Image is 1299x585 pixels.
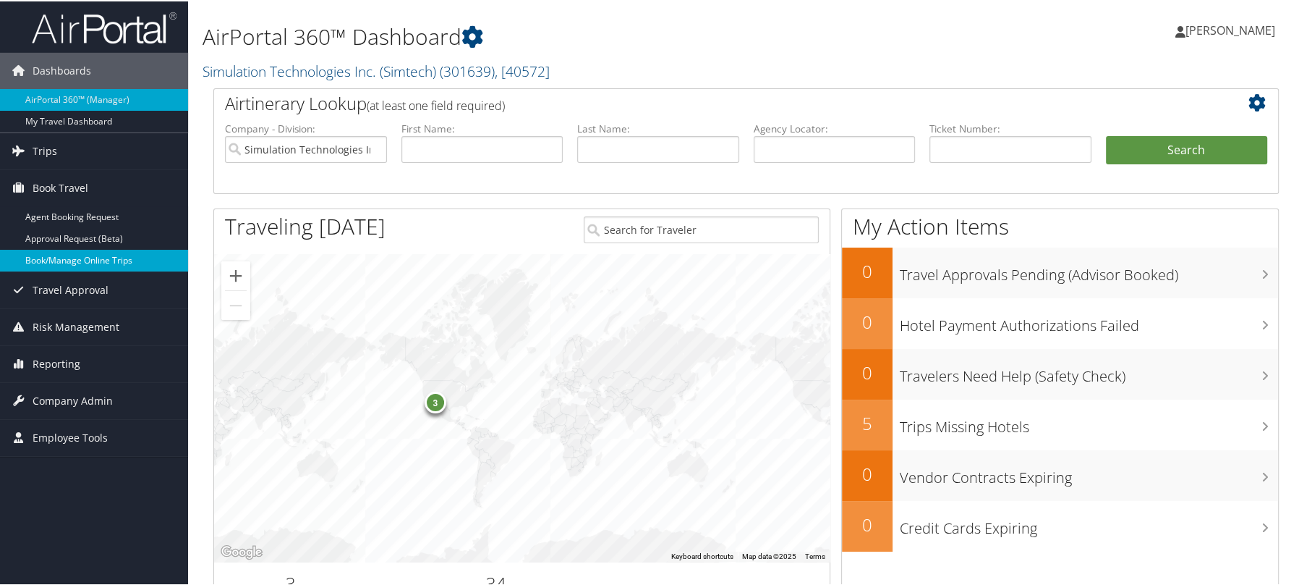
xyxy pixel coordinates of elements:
a: 0Credit Cards Expiring [842,500,1278,550]
span: (at least one field required) [367,96,505,112]
label: Ticket Number: [929,120,1091,135]
span: Travel Approval [33,271,108,307]
span: Trips [33,132,57,168]
h1: Traveling [DATE] [225,210,386,240]
a: Terms (opens in new tab) [805,551,825,559]
button: Keyboard shortcuts [671,550,733,560]
h2: Airtinerary Lookup [225,90,1178,114]
h3: Credit Cards Expiring [900,510,1278,537]
span: Dashboards [33,51,91,88]
a: 0Travelers Need Help (Safety Check) [842,348,1278,398]
button: Search [1106,135,1268,164]
span: , [ 40572 ] [495,60,550,80]
label: Agency Locator: [754,120,916,135]
label: Last Name: [577,120,739,135]
a: Open this area in Google Maps (opens a new window) [218,542,265,560]
h3: Travelers Need Help (Safety Check) [900,358,1278,385]
h1: My Action Items [842,210,1278,240]
a: 0Hotel Payment Authorizations Failed [842,297,1278,348]
h3: Travel Approvals Pending (Advisor Booked) [900,256,1278,284]
img: airportal-logo.png [32,9,176,43]
input: Search for Traveler [584,215,819,242]
a: 0Travel Approvals Pending (Advisor Booked) [842,246,1278,297]
h3: Hotel Payment Authorizations Failed [900,307,1278,334]
button: Zoom in [221,260,250,289]
h2: 0 [842,308,893,333]
div: 3 [425,390,446,411]
h2: 0 [842,359,893,384]
img: Google [218,542,265,560]
h2: 5 [842,410,893,434]
a: [PERSON_NAME] [1175,7,1290,51]
span: [PERSON_NAME] [1185,21,1275,37]
span: Book Travel [33,169,88,205]
h1: AirPortal 360™ Dashboard [203,20,927,51]
button: Zoom out [221,290,250,319]
span: Map data ©2025 [742,551,796,559]
label: Company - Division: [225,120,387,135]
h2: 0 [842,511,893,536]
a: Simulation Technologies Inc. (Simtech) [203,60,550,80]
span: Employee Tools [33,418,108,455]
h2: 0 [842,258,893,282]
span: Company Admin [33,382,113,418]
h2: 0 [842,460,893,485]
a: 0Vendor Contracts Expiring [842,449,1278,500]
label: First Name: [401,120,563,135]
a: 5Trips Missing Hotels [842,398,1278,449]
span: ( 301639 ) [440,60,495,80]
h3: Trips Missing Hotels [900,408,1278,436]
span: Reporting [33,345,80,381]
h3: Vendor Contracts Expiring [900,459,1278,487]
span: Risk Management [33,308,119,344]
